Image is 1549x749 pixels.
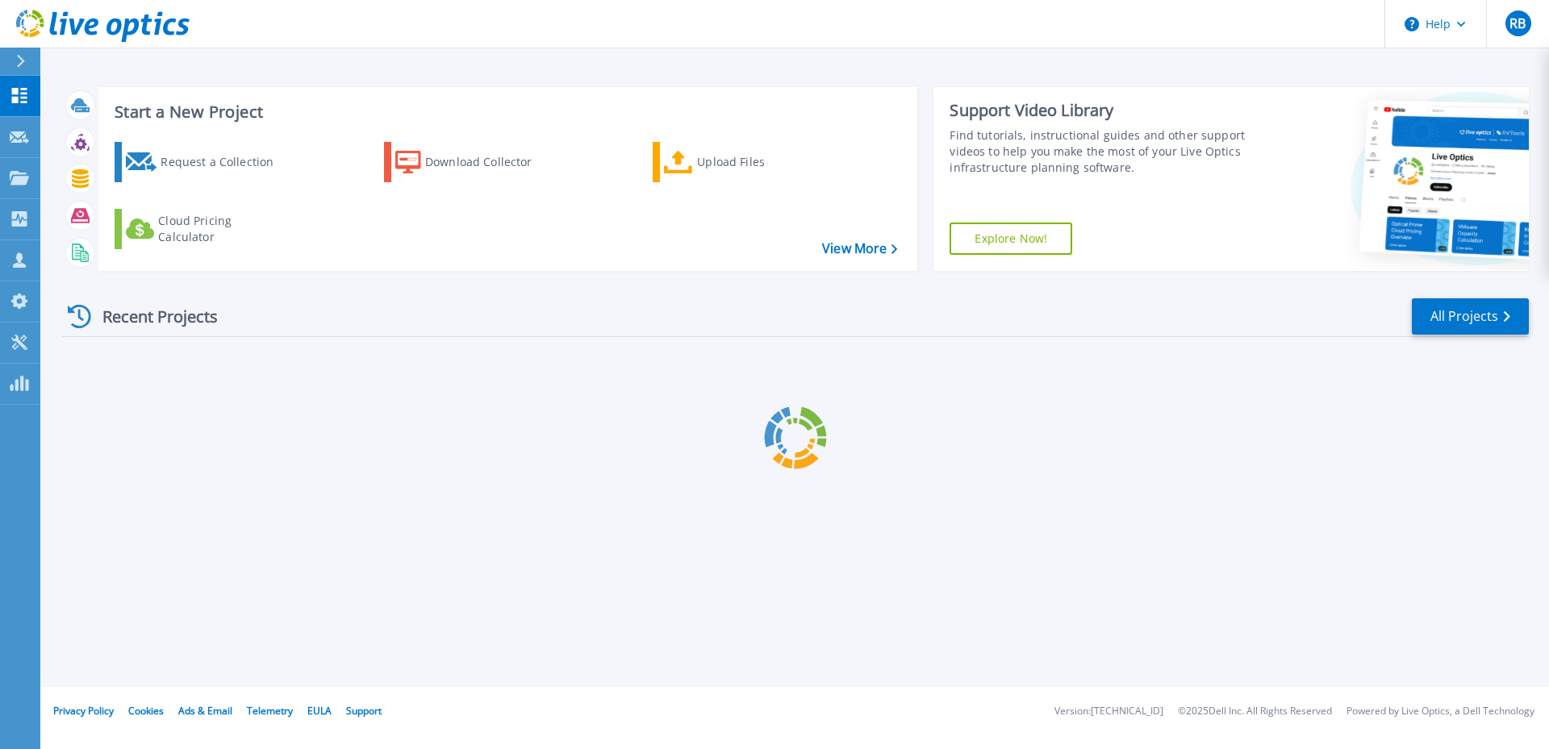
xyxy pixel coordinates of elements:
li: Powered by Live Optics, a Dell Technology [1347,706,1534,717]
li: Version: [TECHNICAL_ID] [1054,706,1163,717]
a: Ads & Email [178,704,232,718]
div: Request a Collection [161,146,290,178]
div: Recent Projects [62,297,240,336]
span: RB [1509,17,1526,30]
a: Support [346,704,382,718]
a: Download Collector [384,142,564,182]
a: Cookies [128,704,164,718]
li: © 2025 Dell Inc. All Rights Reserved [1178,706,1332,717]
a: Explore Now! [950,223,1072,255]
a: Upload Files [653,142,833,182]
h3: Start a New Project [115,103,897,121]
div: Find tutorials, instructional guides and other support videos to help you make the most of your L... [950,127,1253,176]
div: Support Video Library [950,100,1253,121]
div: Cloud Pricing Calculator [158,213,287,245]
a: Request a Collection [115,142,294,182]
a: All Projects [1412,298,1529,335]
a: Telemetry [247,704,293,718]
div: Download Collector [425,146,554,178]
a: Cloud Pricing Calculator [115,209,294,249]
a: Privacy Policy [53,704,114,718]
div: Upload Files [697,146,826,178]
a: EULA [307,704,332,718]
a: View More [822,241,897,256]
